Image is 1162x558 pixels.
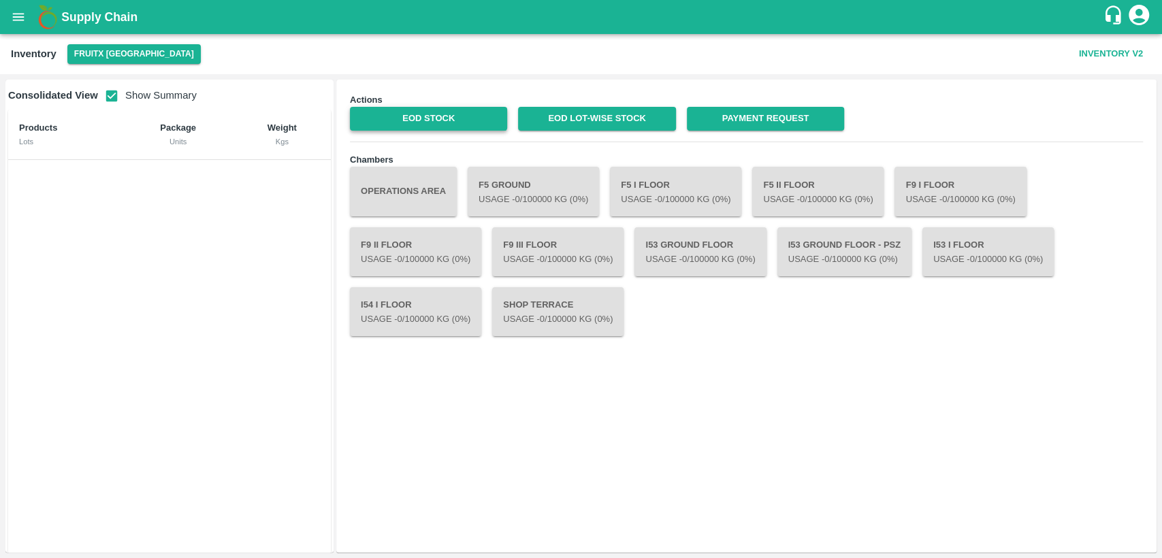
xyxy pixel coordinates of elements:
[503,313,613,326] p: Usage - 0 /100000 Kg (0%)
[634,227,766,276] button: I53 Ground FloorUsage -0/100000 Kg (0%)
[1127,3,1151,31] div: account of current user
[645,253,755,266] p: Usage - 0 /100000 Kg (0%)
[8,90,98,101] b: Consolidated View
[1103,5,1127,29] div: customer-support
[244,135,320,148] div: Kgs
[610,167,741,216] button: F5 I FloorUsage -0/100000 Kg (0%)
[3,1,34,33] button: open drawer
[350,95,383,105] b: Actions
[687,107,844,131] a: Payment Request
[894,167,1026,216] button: F9 I FloorUsage -0/100000 Kg (0%)
[160,122,196,133] b: Package
[752,167,884,216] button: F5 II FloorUsage -0/100000 Kg (0%)
[268,122,297,133] b: Weight
[763,193,873,206] p: Usage - 0 /100000 Kg (0%)
[788,253,901,266] p: Usage - 0 /100000 Kg (0%)
[361,253,470,266] p: Usage - 0 /100000 Kg (0%)
[503,253,613,266] p: Usage - 0 /100000 Kg (0%)
[67,44,201,64] button: Select DC
[350,107,507,131] a: EOD Stock
[1074,42,1148,66] button: Inventory V2
[905,193,1015,206] p: Usage - 0 /100000 Kg (0%)
[350,154,393,165] b: Chambers
[11,48,57,59] b: Inventory
[34,3,61,31] img: logo
[98,90,197,101] span: Show Summary
[479,193,588,206] p: Usage - 0 /100000 Kg (0%)
[933,253,1043,266] p: Usage - 0 /100000 Kg (0%)
[350,167,457,216] button: Operations Area
[19,122,57,133] b: Products
[361,313,470,326] p: Usage - 0 /100000 Kg (0%)
[922,227,1054,276] button: I53 I FloorUsage -0/100000 Kg (0%)
[19,135,112,148] div: Lots
[468,167,599,216] button: F5 GroundUsage -0/100000 Kg (0%)
[777,227,911,276] button: I53 Ground Floor - PSZUsage -0/100000 Kg (0%)
[621,193,730,206] p: Usage - 0 /100000 Kg (0%)
[61,7,1103,27] a: Supply Chain
[350,227,481,276] button: F9 II FloorUsage -0/100000 Kg (0%)
[492,287,624,336] button: Shop TerraceUsage -0/100000 Kg (0%)
[492,227,624,276] button: F9 III FloorUsage -0/100000 Kg (0%)
[61,10,138,24] b: Supply Chain
[518,107,675,131] a: EOD Lot-wise Stock
[350,287,481,336] button: I54 I FloorUsage -0/100000 Kg (0%)
[134,135,223,148] div: Units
